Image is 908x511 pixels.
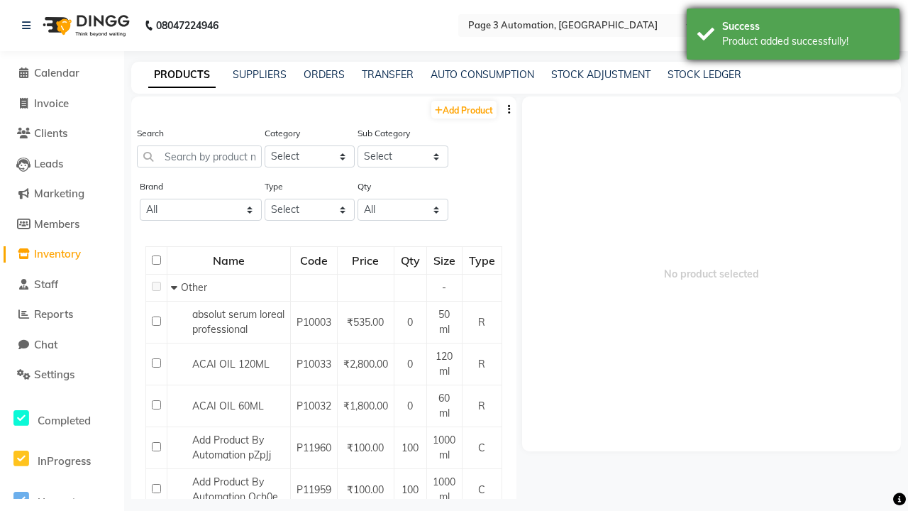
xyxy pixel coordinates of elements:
span: P10033 [297,358,331,370]
a: Reports [4,307,121,323]
div: Size [428,248,461,273]
span: 100 [402,483,419,496]
span: 0 [407,400,413,412]
a: SUPPLIERS [233,68,287,81]
a: Marketing [4,186,121,202]
a: Add Product [431,101,497,119]
span: InProgress [38,454,91,468]
span: P10032 [297,400,331,412]
span: R [478,358,485,370]
span: C [478,441,485,454]
label: Category [265,127,300,140]
div: Type [463,248,501,273]
a: Members [4,216,121,233]
label: Sub Category [358,127,410,140]
label: Type [265,180,283,193]
span: ₹1,800.00 [343,400,388,412]
span: absolut serum loreal professional [192,308,284,336]
span: 0 [407,316,413,329]
div: Code [292,248,336,273]
span: Calendar [34,66,79,79]
div: Name [168,248,289,273]
span: P10003 [297,316,331,329]
span: C [478,483,485,496]
span: 120 ml [436,350,453,378]
a: AUTO CONSUMPTION [431,68,534,81]
span: 60 ml [438,392,450,419]
a: STOCK LEDGER [668,68,741,81]
span: Other [181,281,207,294]
label: Search [137,127,164,140]
span: Staff [34,278,58,291]
span: R [478,316,485,329]
span: Inventory [34,247,81,260]
span: Members [34,217,79,231]
span: ACAI OIL 120ML [192,358,270,370]
span: Chat [34,338,57,351]
span: 100 [402,441,419,454]
span: Add Product By Automation Qch0e [192,476,278,503]
span: - [442,281,446,294]
span: ₹100.00 [347,483,384,496]
label: Qty [358,180,371,193]
a: Staff [4,277,121,293]
span: Add Product By Automation pZpJj [192,434,271,461]
span: Completed [38,414,91,427]
span: Marketing [34,187,84,200]
span: P11959 [297,483,331,496]
a: Calendar [4,65,121,82]
span: Reports [34,307,73,321]
div: Qty [395,248,426,273]
span: No product selected [522,97,902,451]
div: Success [722,19,889,34]
span: 1000 ml [433,476,455,503]
span: Upcoming [38,495,88,509]
label: Brand [140,180,163,193]
span: ₹535.00 [347,316,384,329]
span: 1000 ml [433,434,455,461]
a: Invoice [4,96,121,112]
span: 50 ml [438,308,450,336]
a: Settings [4,367,121,383]
span: Collapse Row [171,281,181,294]
span: ₹2,800.00 [343,358,388,370]
span: Settings [34,368,74,381]
span: Leads [34,157,63,170]
a: Clients [4,126,121,142]
span: R [478,400,485,412]
b: 08047224946 [156,6,218,45]
img: logo [36,6,133,45]
span: P11960 [297,441,331,454]
input: Search by product name or code [137,145,262,167]
a: Chat [4,337,121,353]
span: ACAI OIL 60ML [192,400,264,412]
span: 0 [407,358,413,370]
span: Clients [34,126,67,140]
span: ₹100.00 [347,441,384,454]
div: Price [338,248,393,273]
a: Leads [4,156,121,172]
div: Product added successfully! [722,34,889,49]
span: Invoice [34,97,69,110]
a: STOCK ADJUSTMENT [551,68,650,81]
a: Inventory [4,246,121,263]
a: ORDERS [304,68,345,81]
a: PRODUCTS [148,62,216,88]
a: TRANSFER [362,68,414,81]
